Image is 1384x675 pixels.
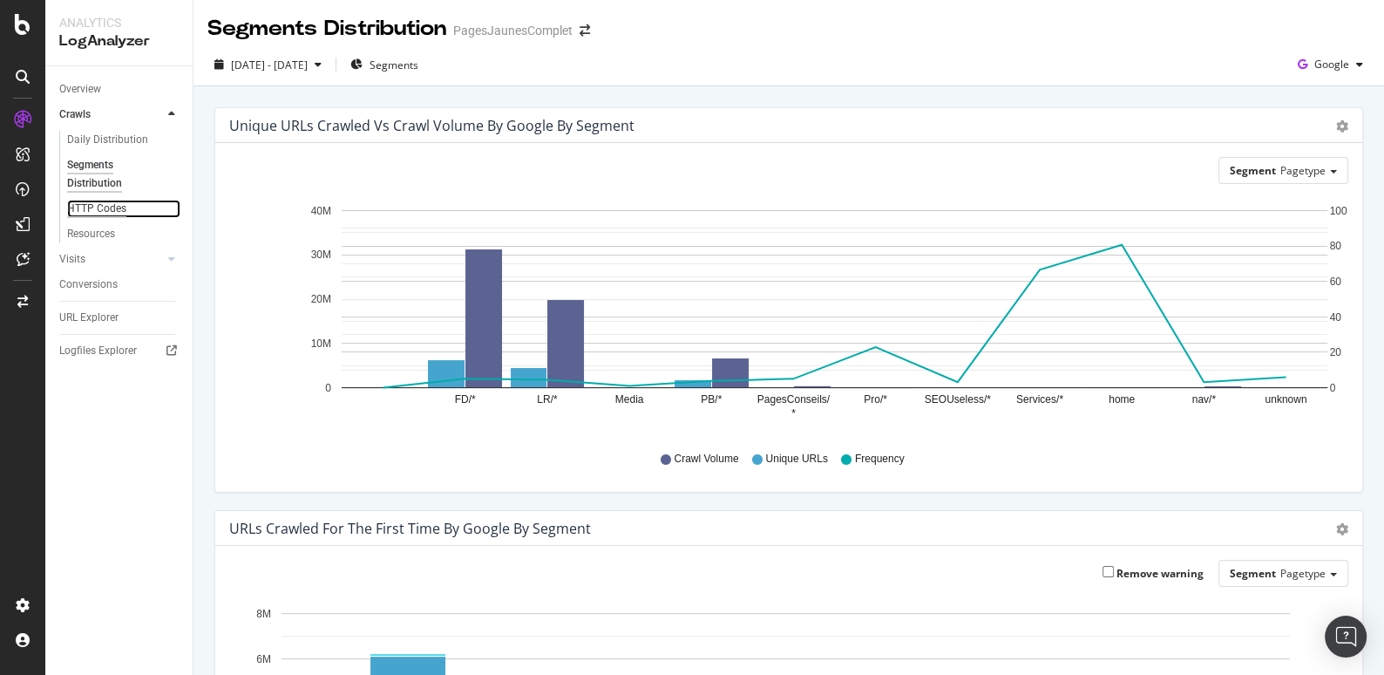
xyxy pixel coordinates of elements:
[1102,566,1114,577] input: Remove warning
[1330,347,1342,359] text: 20
[1230,566,1276,581] span: Segment
[256,608,271,620] text: 8M
[1330,311,1342,324] text: 40
[59,276,180,294] a: Conversions
[311,294,331,306] text: 20M
[1016,394,1063,406] text: Services/*
[1192,394,1217,406] text: nav/*
[1230,163,1276,178] span: Segment
[1330,276,1342,288] text: 60
[765,452,827,467] span: Unique URLs
[1109,394,1135,406] text: home
[229,198,1349,435] svg: A chart.
[580,24,590,37] div: arrow-right-arrow-left
[59,14,179,31] div: Analytics
[207,51,329,78] button: [DATE] - [DATE]
[67,200,180,218] a: HTTP Codes
[1280,163,1326,178] span: Pagetype
[67,156,164,193] div: Segments Distribution
[1336,523,1348,535] div: gear
[757,394,831,406] text: PagesConseils/
[59,342,137,360] div: Logfiles Explorer
[67,225,180,243] a: Resources
[59,309,180,327] a: URL Explorer
[1102,566,1204,581] label: Remove warning
[207,14,446,44] div: Segments Distribution
[925,394,991,406] text: SEOUseless/*
[615,394,644,406] text: Media
[256,653,271,665] text: 6M
[229,520,591,537] div: URLs Crawled for the First Time by google by Segment
[59,309,119,327] div: URL Explorer
[59,106,91,124] div: Crawls
[370,58,418,72] span: Segments
[231,58,308,72] span: [DATE] - [DATE]
[1325,616,1367,658] div: Open Intercom Messenger
[67,200,126,218] div: HTTP Codes
[1280,566,1326,581] span: Pagetype
[864,394,887,406] text: Pro/*
[229,117,634,134] div: Unique URLs Crawled vs Crawl Volume by google by Segment
[311,337,331,350] text: 10M
[59,250,85,269] div: Visits
[1330,205,1347,217] text: 100
[343,51,425,78] button: Segments
[59,276,118,294] div: Conversions
[67,131,148,149] div: Daily Distribution
[325,382,331,394] text: 0
[1336,120,1348,133] div: gear
[453,22,573,39] div: PagesJaunesComplet
[59,250,163,269] a: Visits
[1265,394,1306,406] text: unknown
[1330,382,1336,394] text: 0
[59,31,179,51] div: LogAnalyzer
[855,452,905,467] span: Frequency
[59,80,180,99] a: Overview
[67,225,115,243] div: Resources
[1291,51,1370,78] button: Google
[59,106,163,124] a: Crawls
[1330,241,1342,253] text: 80
[67,131,180,149] a: Daily Distribution
[311,249,331,262] text: 30M
[67,156,180,193] a: Segments Distribution
[311,205,331,217] text: 40M
[674,452,738,467] span: Crawl Volume
[1314,57,1349,72] span: Google
[59,80,101,99] div: Overview
[59,342,180,360] a: Logfiles Explorer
